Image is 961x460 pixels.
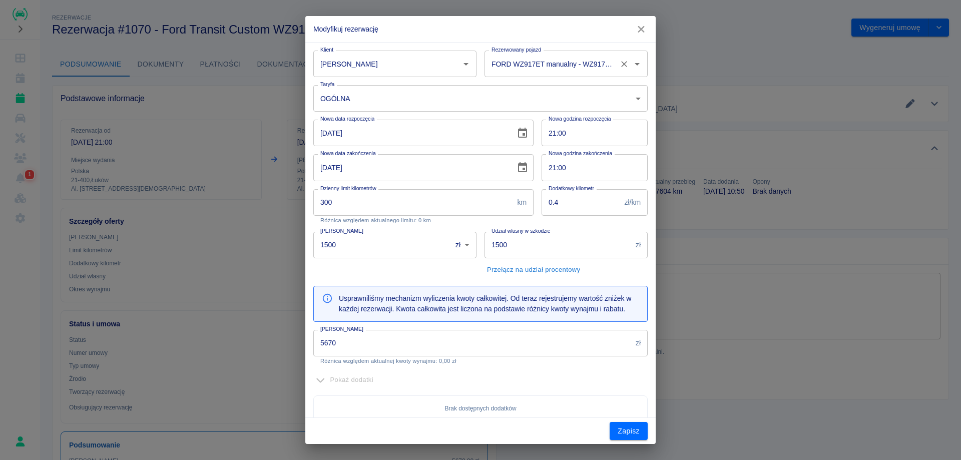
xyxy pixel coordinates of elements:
p: km [517,197,527,208]
button: Otwórz [630,57,644,71]
button: Przełącz na udział procentowy [485,262,583,278]
label: Dodatkowy kilometr [549,185,594,192]
button: Choose date, selected date is 5 paź 2025 [513,158,533,178]
label: Nowa godzina zakończenia [549,150,612,157]
input: hh:mm [542,120,641,146]
label: Nowa data rozpoczęcia [320,115,374,123]
button: Otwórz [459,57,473,71]
p: zł/km [625,197,641,208]
input: hh:mm [542,154,641,181]
button: Wyczyść [617,57,631,71]
p: Różnica względem aktualnego limitu: 0 km [320,217,527,224]
p: Usprawniliśmy mechanizm wyliczenia kwoty całkowitej. Od teraz rejestrujemy wartość zniżek w każde... [339,293,639,314]
label: Taryfa [320,81,334,88]
label: Rezerwowany pojazd [492,46,541,54]
div: OGÓLNA [313,85,648,112]
p: Brak dostępnych dodatków [322,404,639,413]
label: [PERSON_NAME] [320,325,363,333]
label: Nowa data zakończenia [320,150,376,157]
button: Zapisz [610,422,648,440]
label: [PERSON_NAME] [320,227,363,235]
p: zł [636,338,641,348]
p: zł [636,240,641,250]
input: DD-MM-YYYY [313,120,509,146]
label: Nowa godzina rozpoczęcia [549,115,611,123]
button: Choose date, selected date is 14 wrz 2025 [513,123,533,143]
div: zł [448,232,476,258]
label: Klient [320,46,333,54]
input: Koszt całkowity rezerwacji [313,330,632,356]
h2: Modyfikuj rezerwację [305,16,656,42]
label: Udział własny w szkodzie [492,227,551,235]
input: DD-MM-YYYY [313,154,509,181]
p: Różnica względem aktualnej kwoty wynajmu: 0,00 zł [320,358,641,364]
label: Dzienny limit kilometrów [320,185,376,192]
